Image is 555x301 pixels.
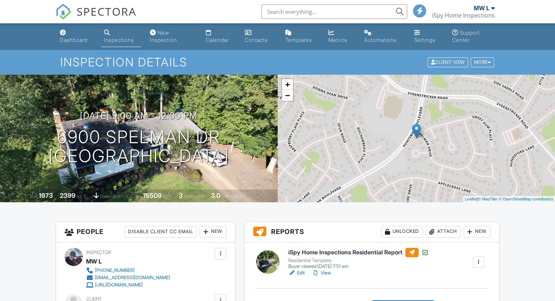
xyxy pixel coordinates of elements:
img: The Best Home Inspection Software - Spectora [55,4,72,20]
a: Dashboard [57,26,95,47]
h1: Inspection Details [60,56,495,69]
div: | [463,196,555,202]
a: Contacts [242,26,277,47]
a: Metrics [325,26,356,47]
div: Calendar [206,37,229,43]
a: Inspections [101,26,141,47]
h3: [DATE] 9:00 am - 12:00 pm [80,111,197,121]
a: © OpenStreetMap contributors [499,197,553,201]
h3: People [56,222,235,242]
div: Unlocked [381,226,423,238]
h6: iSpy Home Inspections Residential Report [288,248,429,257]
span: basement [100,193,120,199]
div: Disable Client CC Email [125,226,197,238]
div: New [464,226,490,238]
a: Client View [427,59,470,64]
a: Settings [411,26,443,47]
input: Search everything... [261,4,407,19]
a: [PHONE_NUMBER] [86,267,170,274]
div: Client View [428,58,468,67]
a: Automations (Basic) [361,26,405,47]
div: Settings [414,37,435,43]
a: [EMAIL_ADDRESS][DOMAIN_NAME] [86,274,170,281]
a: [URL][DOMAIN_NAME] [86,281,170,289]
div: iSpy Home Inspections [432,12,495,19]
div: Metrics [328,37,347,43]
div: Buyer viewed [DATE] 7:51 am [288,263,429,269]
span: SPECTORA [77,4,136,19]
div: New Inspection [150,30,177,43]
div: Support Center [452,30,480,43]
a: Zoom in [282,79,293,90]
div: [EMAIL_ADDRESS][DOMAIN_NAME] [95,275,170,281]
span: Inspector [86,250,111,255]
div: More [471,58,494,67]
div: [PHONE_NUMBER] [95,267,135,273]
div: [URL][DOMAIN_NAME] [95,282,143,288]
a: Calendar [203,26,236,47]
a: iSpy Home Inspections Residential Report Residential Template Buyer viewed [DATE] 7:51 am [288,248,429,270]
h3: Reports [244,222,499,242]
div: Attach [426,226,461,238]
a: Zoom out [282,90,293,101]
span: bedrooms [184,193,204,199]
div: 15509 [143,192,162,199]
a: © MapTiler [478,197,498,201]
div: Inspections [104,37,134,43]
div: MW L [474,4,489,12]
div: Contacts [245,37,268,43]
a: Support Center [449,26,498,47]
span: sq.ft. [163,193,172,199]
div: New [200,226,226,238]
a: View [312,269,331,277]
div: 2399 [60,192,76,199]
a: Templates [282,26,320,47]
div: Dashboard [60,37,88,43]
div: 3.0 [211,192,220,199]
span: Built [30,193,38,199]
div: 3 [179,192,183,199]
div: Automations [364,37,397,43]
span: sq. ft. [77,193,87,199]
a: SPECTORA [55,10,136,25]
span: Lot Size [127,193,142,199]
a: Leaflet [465,197,477,201]
a: Edit [288,269,305,277]
a: New Inspection [147,26,197,47]
h1: 6900 Spelman Dr [GEOGRAPHIC_DATA] [48,128,229,166]
div: Residential Template [288,258,429,263]
div: MW L [86,256,102,267]
span: bathrooms [221,193,242,199]
div: 1973 [39,192,53,199]
div: Templates [285,37,312,43]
